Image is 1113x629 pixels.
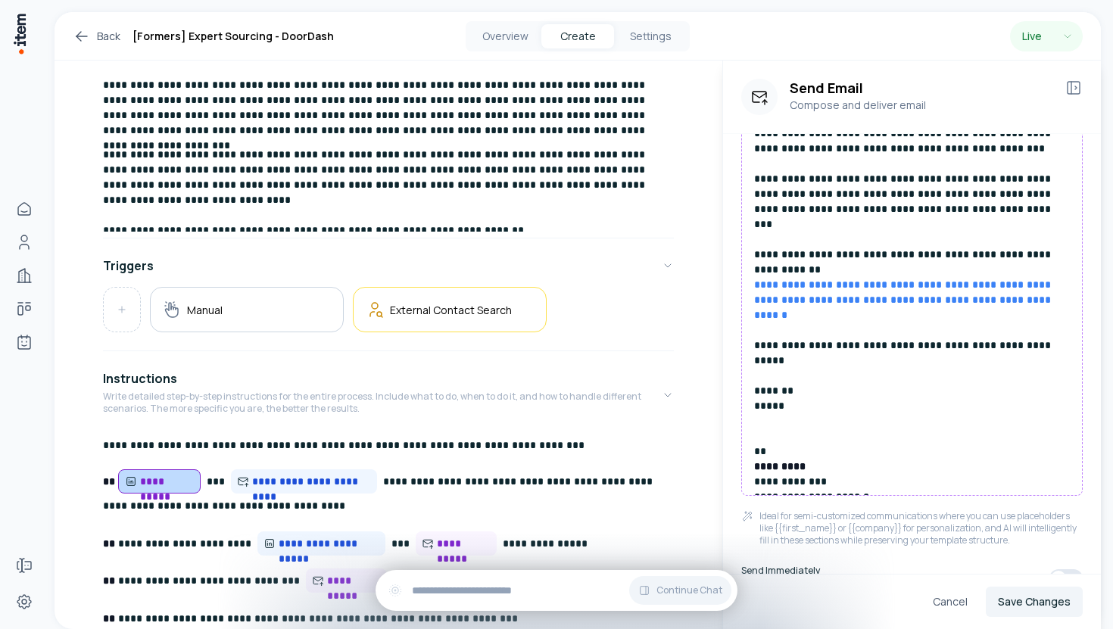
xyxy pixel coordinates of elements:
h1: [Formers] Expert Sourcing - DoorDash [132,27,334,45]
h3: Send Email [790,79,1052,97]
a: Agents [9,327,39,357]
button: Cancel [921,587,980,617]
button: Settings [614,24,687,48]
span: Continue Chat [656,584,722,596]
button: Create [541,24,614,48]
h5: External Contact Search [390,303,512,317]
button: InstructionsWrite detailed step-by-step instructions for the entire process. Include what to do, ... [103,357,674,433]
button: Overview [469,24,541,48]
p: Ideal for semi-customized communications where you can use placeholders like {{first_name}} or {{... [759,510,1083,546]
h4: Instructions [103,369,177,388]
a: Back [73,27,120,45]
a: Settings [9,587,39,617]
div: Triggers [103,287,674,344]
a: Home [9,194,39,224]
button: Save Changes [986,587,1083,617]
p: Write detailed step-by-step instructions for the entire process. Include what to do, when to do i... [103,391,662,415]
img: Item Brain Logo [12,12,27,55]
p: Compose and deliver email [790,97,1052,114]
a: deals [9,294,39,324]
label: Send Immediately [741,565,941,577]
div: GoalDefine an overall goal for the skill. This will be used to guide the skill execution towards ... [103,77,674,232]
a: Contacts [9,227,39,257]
button: Continue Chat [629,576,731,605]
a: Forms [9,550,39,581]
div: Continue Chat [376,570,737,611]
button: Triggers [103,244,674,287]
a: Companies [9,260,39,291]
h5: Manual [187,303,223,317]
h4: Triggers [103,257,154,275]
